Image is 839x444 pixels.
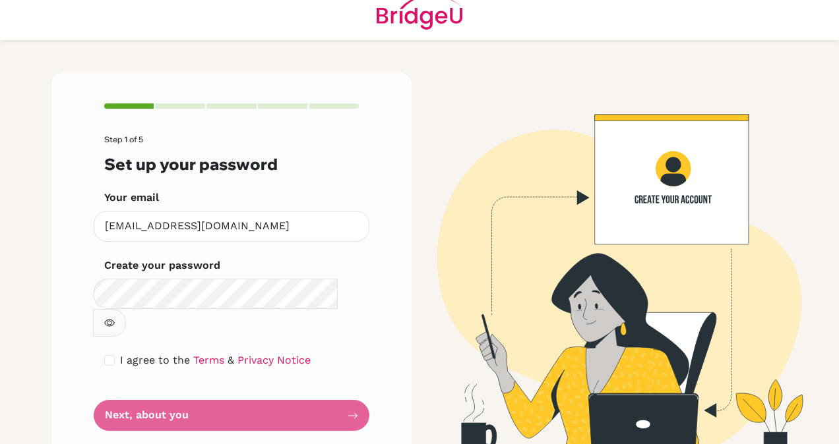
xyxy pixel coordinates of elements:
[104,190,159,206] label: Your email
[120,354,190,366] span: I agree to the
[237,354,311,366] a: Privacy Notice
[104,155,359,174] h3: Set up your password
[104,258,220,273] label: Create your password
[104,134,143,144] span: Step 1 of 5
[94,211,369,242] input: Insert your email*
[228,354,234,366] span: &
[193,354,224,366] a: Terms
